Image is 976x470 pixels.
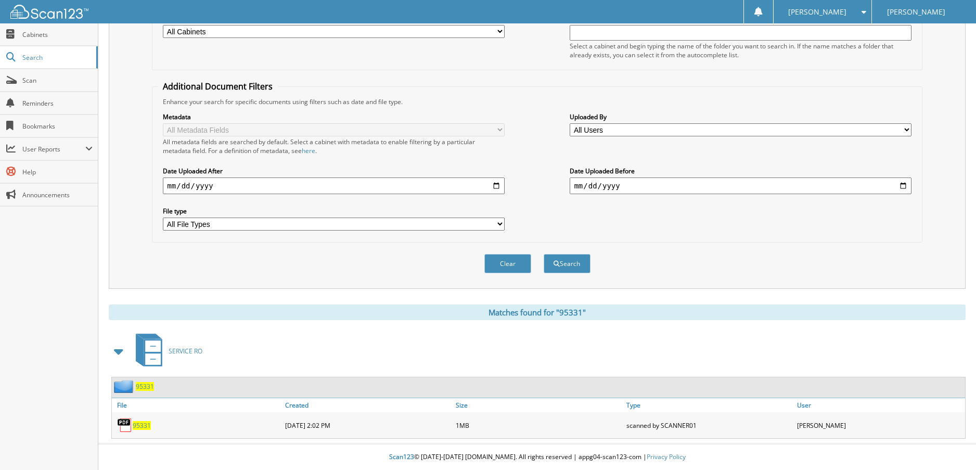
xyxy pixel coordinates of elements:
span: Scan [22,76,93,85]
label: Metadata [163,112,504,121]
legend: Additional Document Filters [158,81,278,92]
span: Help [22,168,93,176]
div: © [DATE]-[DATE] [DOMAIN_NAME]. All rights reserved | appg04-scan123-com | [98,444,976,470]
span: [PERSON_NAME] [788,9,846,15]
span: Announcements [22,190,93,199]
img: folder2.png [114,380,136,393]
label: Date Uploaded Before [570,167,911,175]
div: Enhance your search for specific documents using filters such as date and file type. [158,97,916,106]
img: scan123-logo-white.svg [10,5,88,19]
a: File [112,398,282,412]
a: Size [453,398,624,412]
div: Select a cabinet and begin typing the name of the folder you want to search in. If the name match... [570,42,911,59]
a: SERVICE RO [130,331,202,372]
input: start [163,177,504,194]
a: 95331 [136,382,154,391]
a: Type [624,398,794,412]
a: User [794,398,965,412]
img: PDF.png [117,417,133,433]
iframe: Chat Widget [924,420,976,470]
label: File type [163,207,504,215]
div: 1MB [453,415,624,436]
div: Matches found for "95331" [109,304,966,320]
button: Search [544,254,590,273]
span: [PERSON_NAME] [887,9,945,15]
span: Bookmarks [22,122,93,131]
div: scanned by SCANNER01 [624,415,794,436]
a: 95331 [133,421,151,430]
div: All metadata fields are searched by default. Select a cabinet with metadata to enable filtering b... [163,137,504,155]
input: end [570,177,911,194]
label: Uploaded By [570,112,911,121]
span: SERVICE RO [169,347,202,355]
a: Privacy Policy [647,452,686,461]
span: Reminders [22,99,93,108]
span: User Reports [22,145,85,154]
a: Created [282,398,453,412]
div: [PERSON_NAME] [794,415,965,436]
button: Clear [484,254,531,273]
a: here [302,146,315,155]
span: Cabinets [22,30,93,39]
span: Scan123 [389,452,414,461]
div: [DATE] 2:02 PM [282,415,453,436]
span: Search [22,53,91,62]
label: Date Uploaded After [163,167,504,175]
